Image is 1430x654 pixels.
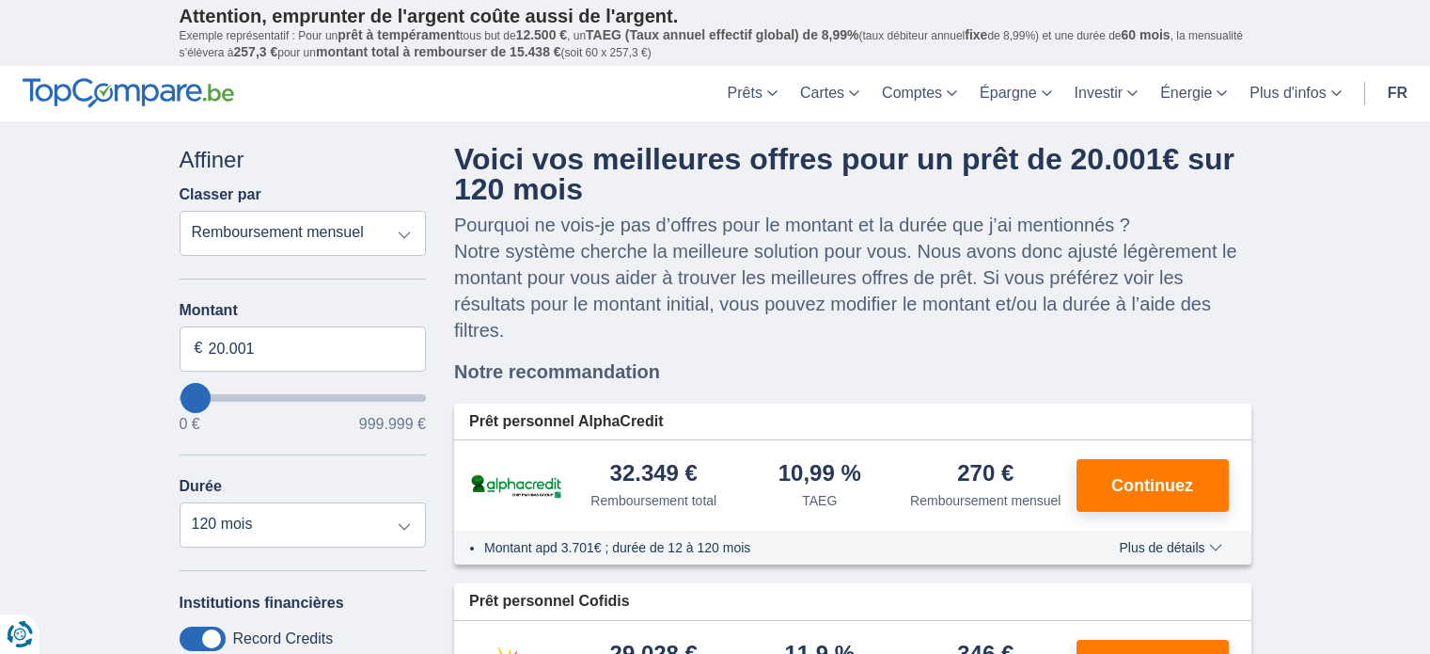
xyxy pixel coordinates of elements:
span: Prêt personnel Cofidis [469,591,630,613]
span: fixe [965,27,987,42]
h4: Voici vos meilleures offres pour un prêt de 20.001€ sur 120 mois [454,144,1251,204]
span: TAEG (Taux annuel effectif global) de 8,99% [586,27,858,42]
a: Cartes [789,66,871,121]
span: montant total à rembourser de 15.438 € [316,44,561,59]
button: Continuez [1076,459,1229,512]
span: 0 € [180,417,200,432]
label: Montant [180,302,427,319]
span: 999.999 € [359,417,426,432]
span: Continuez [1111,477,1193,494]
label: Record Credits [233,630,334,647]
a: Plus d'infos [1238,66,1352,121]
input: wantToBorrow [180,394,427,402]
img: TopCompare [23,78,234,108]
span: Prêt personnel AlphaCredit [469,411,664,433]
span: 12.500 € [516,27,568,42]
div: Remboursement total [590,491,716,510]
div: Remboursement mensuel [910,491,1061,510]
label: Institutions financières [180,595,344,612]
li: Montant apd 3.701€ ; durée de 12 à 120 mois [484,538,1064,557]
span: prêt à tempérament [338,27,460,42]
span: € [195,338,203,359]
label: Durée [180,478,222,495]
button: Plus de détails [1105,540,1235,555]
div: TAEG [802,491,837,510]
span: Plus de détails [1119,541,1221,554]
a: Énergie [1149,66,1238,121]
p: Pourquoi ne vois-je pas d’offres pour le montant et la durée que j’ai mentionnés ? Notre système ... [454,212,1251,343]
div: 32.349 € [610,462,698,487]
div: Affiner [180,144,427,176]
a: fr [1376,66,1419,121]
a: Comptes [871,66,968,121]
span: 60 mois [1122,27,1171,42]
a: Investir [1063,66,1150,121]
span: 257,3 € [234,44,278,59]
label: Classer par [180,186,261,203]
p: Exemple représentatif : Pour un tous but de , un (taux débiteur annuel de 8,99%) et une durée de ... [180,27,1251,61]
div: 10,99 % [778,462,861,487]
img: pret personnel AlphaCredit [469,471,563,501]
div: 270 € [957,462,1014,487]
a: Prêts [716,66,789,121]
a: Épargne [968,66,1063,121]
p: Attention, emprunter de l'argent coûte aussi de l'argent. [180,5,1251,27]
